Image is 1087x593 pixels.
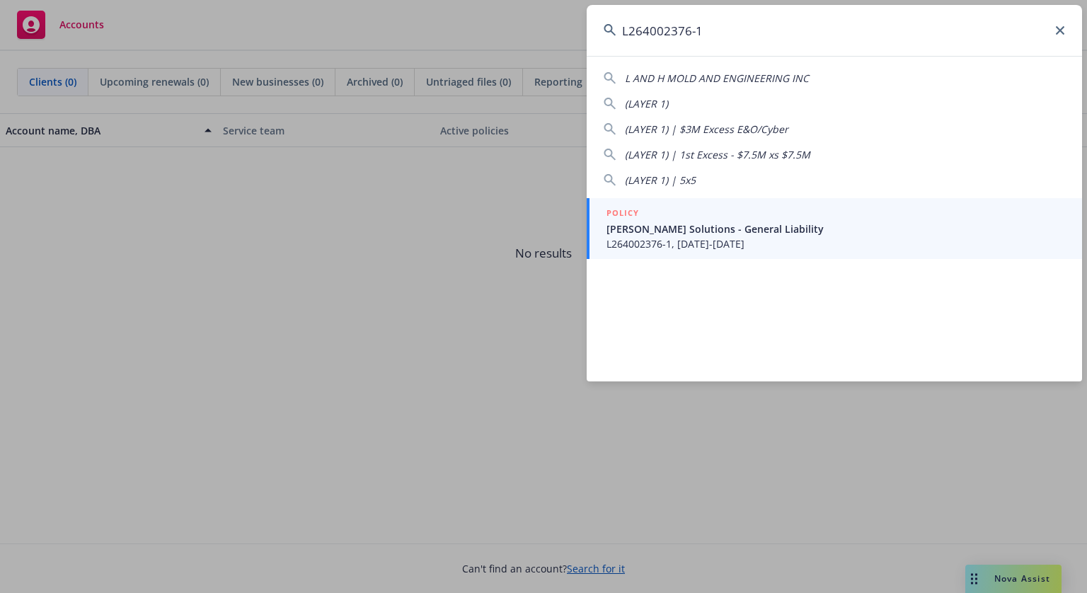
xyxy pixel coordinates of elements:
input: Search... [587,5,1082,56]
span: L264002376-1, [DATE]-[DATE] [606,236,1065,251]
span: (LAYER 1) | $3M Excess E&O/Cyber [625,122,788,136]
span: [PERSON_NAME] Solutions - General Liability [606,221,1065,236]
span: (LAYER 1) | 5x5 [625,173,696,187]
h5: POLICY [606,206,639,220]
a: POLICY[PERSON_NAME] Solutions - General LiabilityL264002376-1, [DATE]-[DATE] [587,198,1082,259]
span: (LAYER 1) [625,97,668,110]
span: (LAYER 1) | 1st Excess - $7.5M xs $7.5M [625,148,810,161]
span: L AND H MOLD AND ENGINEERING INC [625,71,809,85]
